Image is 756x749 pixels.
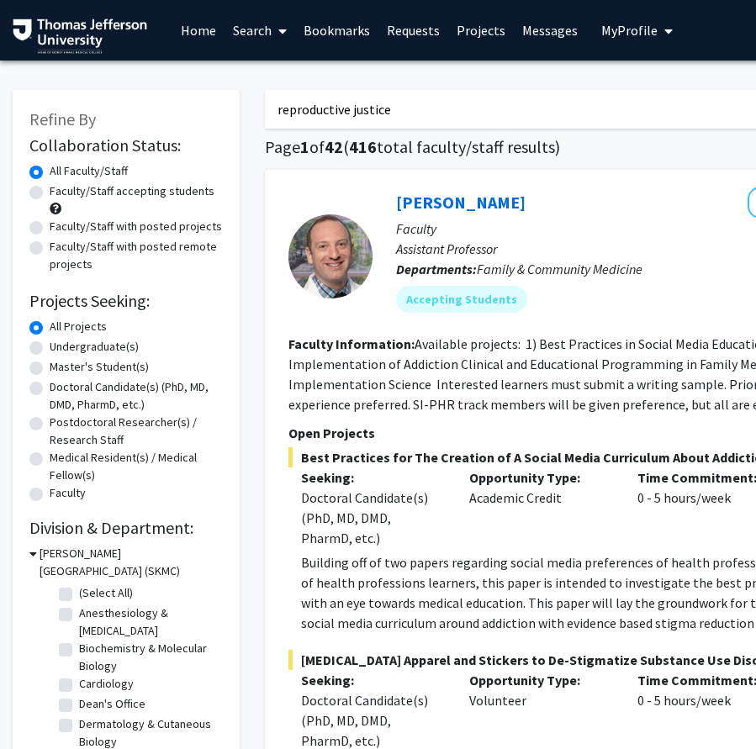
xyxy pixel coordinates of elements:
[469,670,612,690] p: Opportunity Type:
[225,1,295,60] a: Search
[50,449,223,484] label: Medical Resident(s) / Medical Fellow(s)
[601,22,658,39] span: My Profile
[301,670,444,690] p: Seeking:
[396,286,527,313] mat-chip: Accepting Students
[50,218,222,235] label: Faculty/Staff with posted projects
[396,261,477,277] b: Departments:
[79,584,133,602] label: (Select All)
[79,640,219,675] label: Biochemistry & Molecular Biology
[50,414,223,449] label: Postdoctoral Researcher(s) / Research Staff
[40,545,223,580] h3: [PERSON_NAME][GEOGRAPHIC_DATA] (SKMC)
[79,695,145,713] label: Dean's Office
[29,108,96,129] span: Refine By
[50,484,86,502] label: Faculty
[50,238,223,273] label: Faculty/Staff with posted remote projects
[13,673,71,736] iframe: Chat
[50,358,149,376] label: Master's Student(s)
[50,378,223,414] label: Doctoral Candidate(s) (PhD, MD, DMD, PharmD, etc.)
[325,136,343,157] span: 42
[50,338,139,356] label: Undergraduate(s)
[295,1,378,60] a: Bookmarks
[448,1,514,60] a: Projects
[396,192,526,213] a: [PERSON_NAME]
[469,467,612,488] p: Opportunity Type:
[514,1,586,60] a: Messages
[29,291,223,311] h2: Projects Seeking:
[378,1,448,60] a: Requests
[477,261,642,277] span: Family & Community Medicine
[50,182,214,200] label: Faculty/Staff accepting students
[288,335,415,352] b: Faculty Information:
[79,604,219,640] label: Anesthesiology & [MEDICAL_DATA]
[457,467,625,548] div: Academic Credit
[50,162,128,180] label: All Faculty/Staff
[301,467,444,488] p: Seeking:
[172,1,225,60] a: Home
[301,488,444,548] div: Doctoral Candidate(s) (PhD, MD, DMD, PharmD, etc.)
[50,318,107,335] label: All Projects
[13,18,147,54] img: Thomas Jefferson University Logo
[29,135,223,156] h2: Collaboration Status:
[349,136,377,157] span: 416
[300,136,309,157] span: 1
[79,675,134,693] label: Cardiology
[29,518,223,538] h2: Division & Department:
